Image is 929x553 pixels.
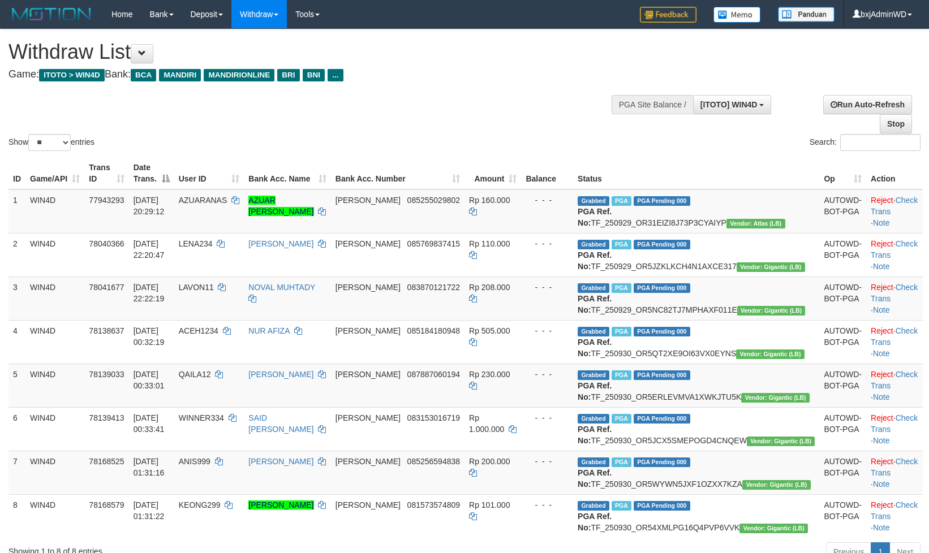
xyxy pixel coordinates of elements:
[871,283,893,292] a: Reject
[866,407,923,451] td: · ·
[871,326,918,347] a: Check Trans
[810,134,921,151] label: Search:
[89,457,124,466] span: 78168525
[873,392,890,401] a: Note
[880,114,912,133] a: Stop
[866,276,923,320] td: · ·
[634,283,690,293] span: PGA Pending
[693,95,771,114] button: [ITOTO] WIN4D
[526,499,569,511] div: - - -
[819,364,866,407] td: AUTOWD-BOT-PGA
[248,370,313,379] a: [PERSON_NAME]
[578,283,609,293] span: Grabbed
[336,239,401,248] span: [PERSON_NAME]
[89,413,124,422] span: 78139413
[89,500,124,509] span: 78168579
[866,157,923,189] th: Action
[248,283,315,292] a: NOVAL MUHTADY
[573,407,819,451] td: TF_250930_OR5JCX5SMEPOGD4CNQEW
[823,95,912,114] a: Run Auto-Refresh
[873,436,890,445] a: Note
[871,413,918,434] a: Check Trans
[871,239,893,248] a: Reject
[578,207,612,227] b: PGA Ref. No:
[866,233,923,276] td: · ·
[336,500,401,509] span: [PERSON_NAME]
[578,468,612,489] b: PGA Ref. No:
[407,326,460,335] span: Copy 085184180948 to clipboard
[25,451,84,494] td: WIN4D
[469,457,510,466] span: Rp 200.000
[612,501,631,511] span: Marked by bxjAdminWD
[612,327,631,336] span: Marked by bxjAdminWD
[248,196,313,216] a: AZUAR [PERSON_NAME]
[871,239,918,260] a: Check Trans
[159,69,201,81] span: MANDIRI
[612,370,631,380] span: Marked by bxjAdminWD
[8,6,94,23] img: MOTION_logo.png
[526,195,569,206] div: - - -
[134,457,165,477] span: [DATE] 01:31:16
[469,413,504,434] span: Rp 1.000.000
[526,282,569,293] div: - - -
[739,524,808,533] span: Vendor URL: https://dashboard.q2checkout.com/secure
[303,69,325,81] span: BNI
[134,413,165,434] span: [DATE] 00:33:41
[871,413,893,422] a: Reject
[871,500,893,509] a: Reject
[578,381,612,401] b: PGA Ref. No:
[469,239,510,248] span: Rp 110.000
[25,320,84,364] td: WIN4D
[8,41,608,63] h1: Withdraw List
[277,69,299,81] span: BRI
[328,69,343,81] span: ...
[25,233,84,276] td: WIN4D
[134,196,165,216] span: [DATE] 20:29:12
[248,239,313,248] a: [PERSON_NAME]
[407,283,460,292] span: Copy 083870121722 to clipboard
[407,457,460,466] span: Copy 085256594838 to clipboard
[8,451,25,494] td: 7
[840,134,921,151] input: Search:
[612,95,693,114] div: PGA Site Balance /
[573,320,819,364] td: TF_250930_OR5QT2XE9OI63VX0EYNS
[873,523,890,532] a: Note
[873,305,890,314] a: Note
[25,364,84,407] td: WIN4D
[634,414,690,424] span: PGA Pending
[573,276,819,320] td: TF_250929_OR5NC82TJ7MPHAXF011E
[578,294,612,314] b: PGA Ref. No:
[464,157,521,189] th: Amount: activate to sort column ascending
[89,326,124,335] span: 78138637
[244,157,330,189] th: Bank Acc. Name: activate to sort column ascending
[129,157,174,189] th: Date Trans.: activate to sort column descending
[819,276,866,320] td: AUTOWD-BOT-PGA
[131,69,156,81] span: BCA
[248,413,313,434] a: SAID [PERSON_NAME]
[573,364,819,407] td: TF_250930_OR5ERLEVMVA1XWKJTU5K
[747,437,815,446] span: Vendor URL: https://dashboard.q2checkout.com/secure
[871,457,893,466] a: Reject
[89,370,124,379] span: 78139033
[573,189,819,234] td: TF_250929_OR31EIZI8J73P3CYAIYP
[573,494,819,538] td: TF_250930_OR54XMLPG16Q4PVP6VVK
[469,326,510,335] span: Rp 505.000
[336,413,401,422] span: [PERSON_NAME]
[634,370,690,380] span: PGA Pending
[526,456,569,467] div: - - -
[8,157,25,189] th: ID
[634,240,690,249] span: PGA Pending
[25,407,84,451] td: WIN4D
[8,494,25,538] td: 8
[873,349,890,358] a: Note
[407,239,460,248] span: Copy 085769837415 to clipboard
[89,239,124,248] span: 78040366
[134,370,165,390] span: [DATE] 00:33:01
[737,306,806,316] span: Vendor URL: https://dashboard.q2checkout.com/secure
[819,494,866,538] td: AUTOWD-BOT-PGA
[819,189,866,234] td: AUTOWD-BOT-PGA
[469,370,510,379] span: Rp 230.000
[871,457,918,477] a: Check Trans
[634,327,690,336] span: PGA Pending
[612,457,631,467] span: Marked by bxjAdminWD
